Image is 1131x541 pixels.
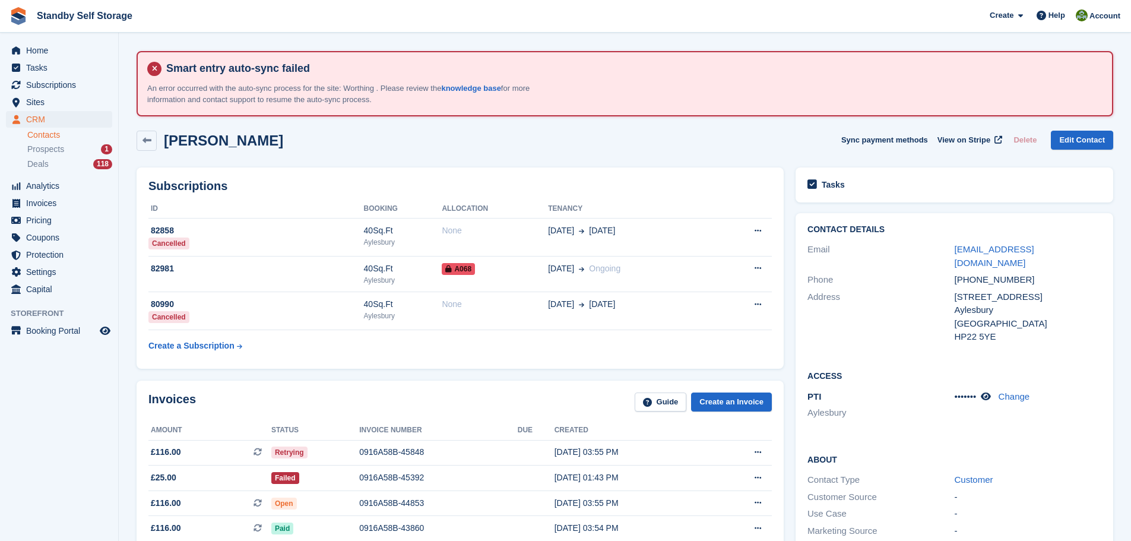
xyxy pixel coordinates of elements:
a: menu [6,264,112,280]
a: menu [6,94,112,110]
a: Guide [635,393,687,412]
div: [DATE] 03:54 PM [555,522,711,534]
h2: Subscriptions [148,179,772,193]
div: Aylesbury [364,311,442,321]
div: 40Sq.Ft [364,298,442,311]
a: menu [6,246,112,263]
th: Created [555,421,711,440]
div: 0916A58B-45848 [359,446,518,458]
span: £116.00 [151,497,181,510]
th: ID [148,200,364,219]
div: 80990 [148,298,364,311]
span: Analytics [26,178,97,194]
span: £116.00 [151,446,181,458]
a: Prospects 1 [27,143,112,156]
span: Sites [26,94,97,110]
div: Contact Type [807,473,954,487]
span: Subscriptions [26,77,97,93]
a: Change [999,391,1030,401]
div: Customer Source [807,491,954,504]
div: Create a Subscription [148,340,235,352]
div: 118 [93,159,112,169]
a: Create an Invoice [691,393,772,412]
div: Aylesbury [955,303,1101,317]
h4: Smart entry auto-sync failed [161,62,1103,75]
div: Email [807,243,954,270]
span: [DATE] [589,298,615,311]
th: Amount [148,421,271,440]
span: Retrying [271,447,308,458]
a: menu [6,42,112,59]
div: 82858 [148,224,364,237]
th: Due [518,421,555,440]
a: knowledge base [441,84,500,93]
div: HP22 5YE [955,330,1101,344]
div: 1 [101,144,112,154]
h2: Invoices [148,393,196,412]
a: Standby Self Storage [32,6,137,26]
span: Booking Portal [26,322,97,339]
div: [DATE] 01:43 PM [555,472,711,484]
a: menu [6,212,112,229]
a: menu [6,229,112,246]
div: Aylesbury [364,237,442,248]
div: [GEOGRAPHIC_DATA] [955,317,1101,331]
div: 40Sq.Ft [364,224,442,237]
span: Prospects [27,144,64,155]
span: £25.00 [151,472,176,484]
span: Ongoing [589,264,620,273]
span: Open [271,498,297,510]
a: Deals 118 [27,158,112,170]
th: Invoice number [359,421,518,440]
div: None [442,298,548,311]
div: Use Case [807,507,954,521]
span: Home [26,42,97,59]
div: Address [807,290,954,344]
div: - [955,524,1101,538]
th: Allocation [442,200,548,219]
div: [DATE] 03:55 PM [555,497,711,510]
div: [DATE] 03:55 PM [555,446,711,458]
div: - [955,507,1101,521]
span: Capital [26,281,97,298]
span: Deals [27,159,49,170]
a: Contacts [27,129,112,141]
div: 0916A58B-44853 [359,497,518,510]
span: [DATE] [548,224,574,237]
span: Create [990,10,1013,21]
div: [PHONE_NUMBER] [955,273,1101,287]
h2: Contact Details [807,225,1101,235]
img: Steve Hambridge [1076,10,1088,21]
span: Help [1048,10,1065,21]
a: menu [6,322,112,339]
th: Tenancy [548,200,715,219]
span: View on Stripe [937,134,990,146]
a: menu [6,195,112,211]
a: menu [6,178,112,194]
span: Protection [26,246,97,263]
span: [DATE] [548,298,574,311]
a: View on Stripe [933,131,1005,150]
h2: [PERSON_NAME] [164,132,283,148]
a: Create a Subscription [148,335,242,357]
th: Status [271,421,359,440]
span: A068 [442,263,475,275]
span: ••••••• [955,391,977,401]
span: Failed [271,472,299,484]
h2: About [807,453,1101,465]
p: An error occurred with the auto-sync process for the site: Worthing . Please review the for more ... [147,83,563,106]
a: menu [6,111,112,128]
div: None [442,224,548,237]
span: Coupons [26,229,97,246]
span: [DATE] [589,224,615,237]
span: Storefront [11,308,118,319]
a: menu [6,281,112,298]
span: [DATE] [548,262,574,275]
div: Cancelled [148,311,189,323]
span: Invoices [26,195,97,211]
span: PTI [807,391,821,401]
span: Tasks [26,59,97,76]
button: Delete [1009,131,1041,150]
div: 40Sq.Ft [364,262,442,275]
div: 82981 [148,262,364,275]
